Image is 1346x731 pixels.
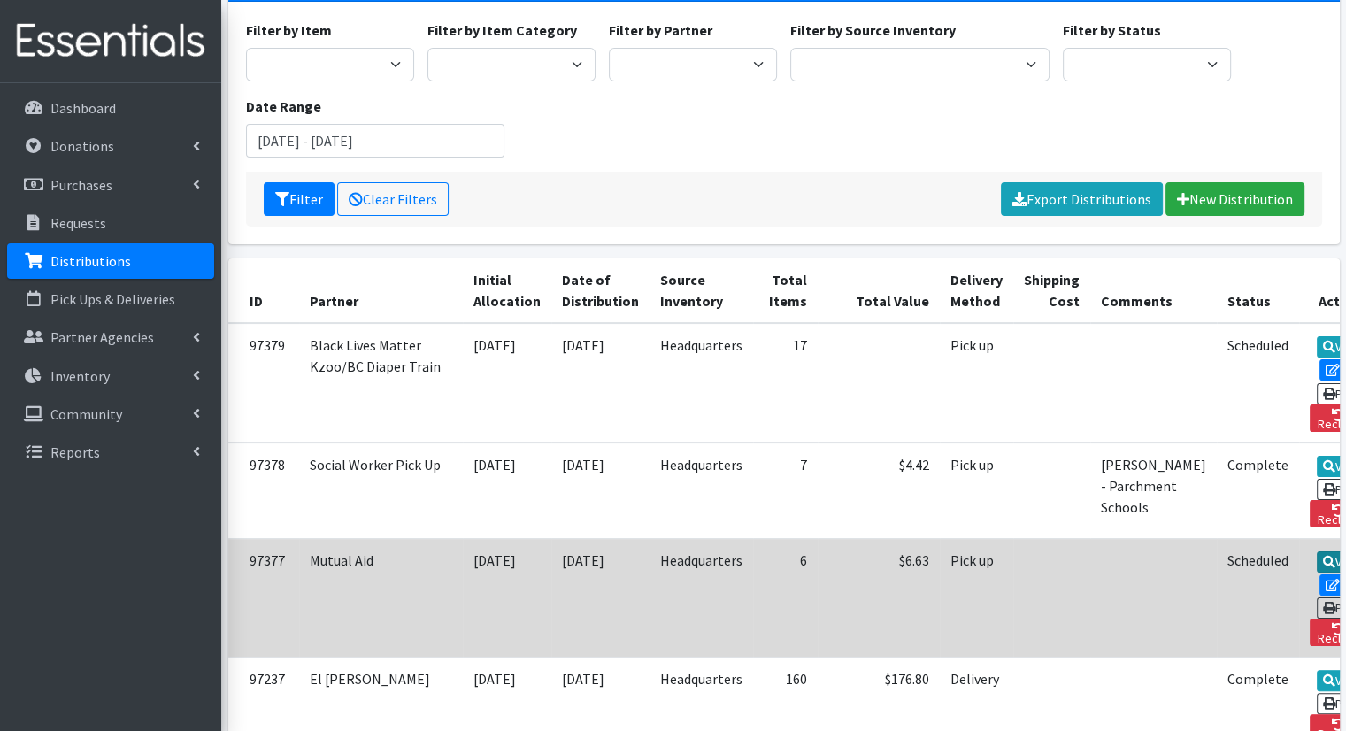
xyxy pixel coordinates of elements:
[50,405,122,423] p: Community
[753,442,818,538] td: 7
[7,281,214,317] a: Pick Ups & Deliveries
[1217,258,1299,323] th: Status
[1013,258,1090,323] th: Shipping Cost
[7,358,214,394] a: Inventory
[818,442,940,538] td: $4.42
[1217,323,1299,442] td: Scheduled
[940,323,1013,442] td: Pick up
[50,328,154,346] p: Partner Agencies
[50,214,106,232] p: Requests
[1090,258,1217,323] th: Comments
[7,12,214,71] img: HumanEssentials
[650,258,753,323] th: Source Inventory
[50,137,114,155] p: Donations
[1165,182,1304,216] a: New Distribution
[299,538,463,657] td: Mutual Aid
[1063,19,1161,41] label: Filter by Status
[50,252,131,270] p: Distributions
[246,124,505,158] input: January 1, 2011 - December 31, 2011
[753,258,818,323] th: Total Items
[940,538,1013,657] td: Pick up
[609,19,712,41] label: Filter by Partner
[790,19,956,41] label: Filter by Source Inventory
[228,442,299,538] td: 97378
[50,443,100,461] p: Reports
[337,182,449,216] a: Clear Filters
[246,96,321,117] label: Date Range
[551,258,650,323] th: Date of Distribution
[753,538,818,657] td: 6
[228,323,299,442] td: 97379
[463,258,551,323] th: Initial Allocation
[940,442,1013,538] td: Pick up
[551,442,650,538] td: [DATE]
[7,90,214,126] a: Dashboard
[650,442,753,538] td: Headquarters
[650,538,753,657] td: Headquarters
[7,128,214,164] a: Donations
[427,19,577,41] label: Filter by Item Category
[463,323,551,442] td: [DATE]
[50,367,110,385] p: Inventory
[228,258,299,323] th: ID
[551,323,650,442] td: [DATE]
[940,258,1013,323] th: Delivery Method
[551,538,650,657] td: [DATE]
[1217,442,1299,538] td: Complete
[228,538,299,657] td: 97377
[818,258,940,323] th: Total Value
[1090,442,1217,538] td: [PERSON_NAME] - Parchment Schools
[463,538,551,657] td: [DATE]
[50,176,112,194] p: Purchases
[299,442,463,538] td: Social Worker Pick Up
[50,99,116,117] p: Dashboard
[1001,182,1163,216] a: Export Distributions
[7,319,214,355] a: Partner Agencies
[753,323,818,442] td: 17
[299,323,463,442] td: Black Lives Matter Kzoo/BC Diaper Train
[463,442,551,538] td: [DATE]
[264,182,335,216] button: Filter
[1217,538,1299,657] td: Scheduled
[7,243,214,279] a: Distributions
[246,19,332,41] label: Filter by Item
[818,538,940,657] td: $6.63
[299,258,463,323] th: Partner
[7,396,214,432] a: Community
[50,290,175,308] p: Pick Ups & Deliveries
[650,323,753,442] td: Headquarters
[7,435,214,470] a: Reports
[7,205,214,241] a: Requests
[7,167,214,203] a: Purchases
